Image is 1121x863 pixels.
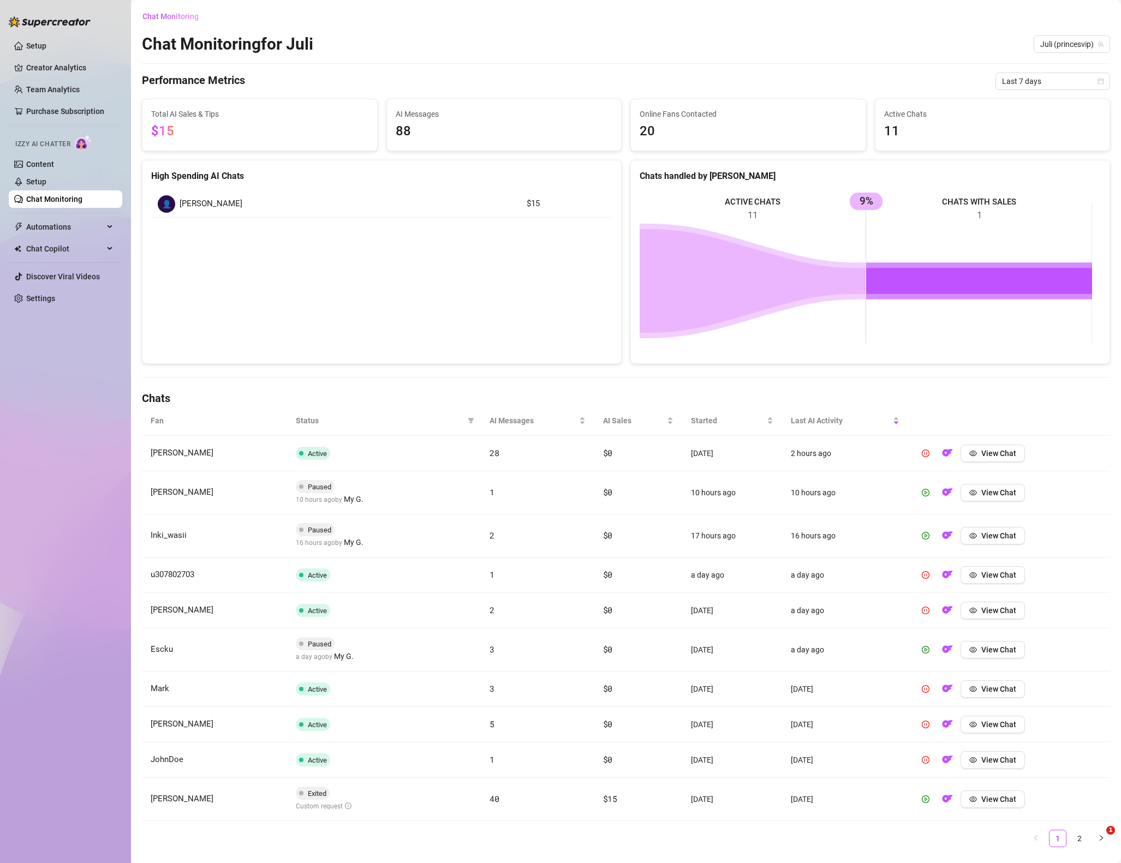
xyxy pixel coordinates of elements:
[603,604,612,615] span: $0
[942,569,953,580] img: OF
[308,685,327,693] span: Active
[151,169,612,183] div: High Spending AI Chats
[682,628,783,672] td: [DATE]
[151,644,173,654] span: Escku
[939,797,956,806] a: OF
[1002,73,1104,89] span: Last 7 days
[884,121,1101,142] span: 11
[527,197,606,211] article: $15
[296,415,463,427] span: Status
[15,139,70,149] span: Izzy AI Chatter
[640,121,857,142] span: 20
[9,16,91,27] img: logo-BBDzfeDw.svg
[969,489,977,496] span: eye
[981,756,1016,764] span: View Chat
[1098,41,1104,47] span: team
[14,223,23,231] span: thunderbolt
[26,177,46,186] a: Setup
[296,539,363,547] span: 16 hours ago by
[969,756,977,764] span: eye
[782,778,908,821] td: [DATE]
[682,707,783,742] td: [DATE]
[603,415,665,427] span: AI Sales
[981,449,1016,458] span: View Chat
[939,790,956,808] button: OF
[961,527,1025,544] button: View Chat
[603,569,612,580] span: $0
[981,606,1016,615] span: View Chat
[490,447,499,458] span: 28
[26,85,80,94] a: Team Analytics
[344,493,363,505] span: My G.
[782,672,908,707] td: [DATE]
[594,406,682,436] th: AI Sales
[939,451,956,460] a: OF
[603,644,612,655] span: $0
[884,108,1101,120] span: Active Chats
[922,685,929,693] span: pause-circle
[334,650,354,662] span: My G.
[961,566,1025,584] button: View Chat
[942,754,953,765] img: OF
[981,571,1016,579] span: View Chat
[1050,830,1066,847] a: 1
[466,412,476,429] span: filter
[142,12,199,21] span: Chat Monitoring
[939,602,956,619] button: OF
[26,59,114,76] a: Creator Analytics
[308,483,331,491] span: Paused
[151,719,213,729] span: [PERSON_NAME]
[490,487,494,498] span: 1
[26,160,54,169] a: Content
[922,532,929,540] span: play-circle
[308,450,327,458] span: Active
[981,645,1016,654] span: View Chat
[922,795,929,803] span: play-circle
[939,445,956,462] button: OF
[981,488,1016,497] span: View Chat
[942,793,953,804] img: OF
[481,406,594,436] th: AI Messages
[922,607,929,614] span: pause-circle
[142,391,1110,406] h4: Chats
[939,680,956,698] button: OF
[308,571,327,579] span: Active
[151,123,174,139] span: $15
[603,754,612,765] span: $0
[939,566,956,584] button: OF
[942,683,953,694] img: OF
[151,448,213,458] span: [PERSON_NAME]
[969,532,977,540] span: eye
[603,683,612,694] span: $0
[26,294,55,303] a: Settings
[939,687,956,696] a: OF
[26,272,100,281] a: Discover Viral Videos
[939,527,956,544] button: OF
[961,484,1025,501] button: View Chat
[939,758,956,766] a: OF
[603,793,617,804] span: $15
[490,569,494,580] span: 1
[682,672,783,707] td: [DATE]
[158,195,175,213] div: 👤
[490,793,499,804] span: 40
[142,73,245,90] h4: Performance Metrics
[682,471,783,514] td: 10 hours ago
[75,135,92,151] img: AI Chatter
[603,718,612,729] span: $0
[603,487,612,498] span: $0
[468,417,474,424] span: filter
[782,593,908,628] td: a day ago
[490,530,494,541] span: 2
[939,716,956,733] button: OF
[490,754,494,765] span: 1
[26,218,104,236] span: Automations
[961,716,1025,733] button: View Chat
[682,742,783,778] td: [DATE]
[939,641,956,658] button: OF
[682,406,783,436] th: Started
[151,754,183,764] span: JohnDoe
[396,121,613,142] span: 88
[969,450,977,457] span: eye
[682,436,783,471] td: [DATE]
